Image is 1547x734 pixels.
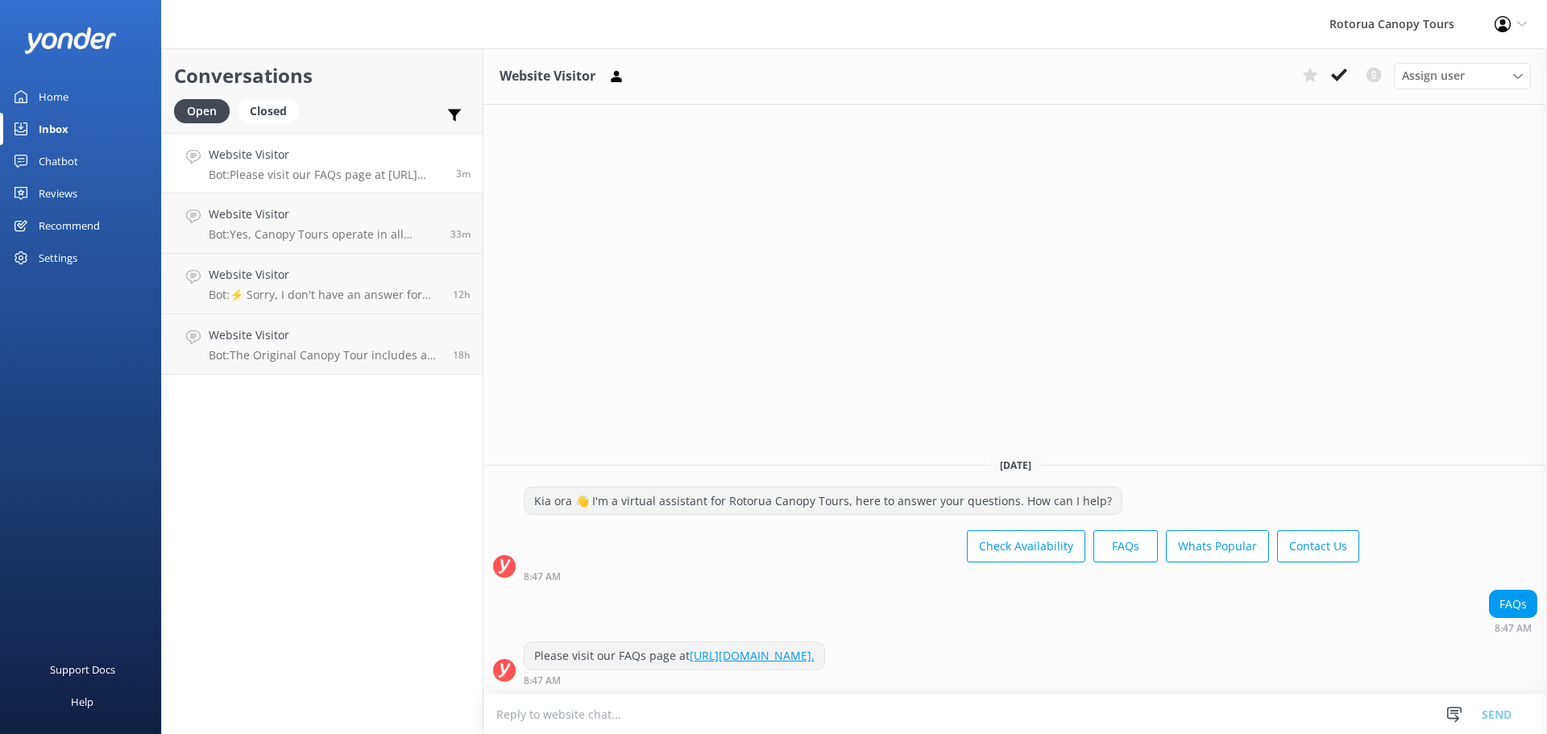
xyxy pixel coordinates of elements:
button: FAQs [1093,530,1158,562]
a: Closed [238,102,307,119]
button: Check Availability [967,530,1085,562]
div: Open [174,99,230,123]
div: Inbox [39,113,68,145]
span: Assign user [1402,67,1465,85]
span: Oct 02 2025 02:37pm (UTC +13:00) Pacific/Auckland [453,348,471,362]
h4: Website Visitor [209,266,441,284]
div: Please visit our FAQs page at [525,642,824,670]
span: Oct 03 2025 08:47am (UTC +13:00) Pacific/Auckland [456,167,471,180]
span: Oct 02 2025 08:22pm (UTC +13:00) Pacific/Auckland [453,288,471,301]
a: Website VisitorBot:Please visit our FAQs page at [URL][DOMAIN_NAME].3m [162,133,483,193]
strong: 8:47 AM [524,676,561,686]
span: Oct 03 2025 08:18am (UTC +13:00) Pacific/Auckland [450,227,471,241]
div: FAQs [1490,591,1537,618]
div: Help [71,686,93,718]
div: Chatbot [39,145,78,177]
span: [DATE] [990,458,1041,472]
div: Settings [39,242,77,274]
strong: 8:47 AM [1495,624,1532,633]
h4: Website Visitor [209,146,444,164]
div: Kia ora 👋 I'm a virtual assistant for Rotorua Canopy Tours, here to answer your questions. How ca... [525,487,1122,515]
a: Website VisitorBot:⚡ Sorry, I don't have an answer for that. Could you please try and rephrase yo... [162,254,483,314]
div: Reviews [39,177,77,209]
h4: Website Visitor [209,205,438,223]
img: yonder-white-logo.png [24,27,117,54]
h4: Website Visitor [209,326,441,344]
div: Home [39,81,68,113]
div: Recommend [39,209,100,242]
button: Whats Popular [1166,530,1269,562]
a: Open [174,102,238,119]
a: Website VisitorBot:The Original Canopy Tour includes a mixture of ziplines and walking. If you ca... [162,314,483,375]
p: Bot: ⚡ Sorry, I don't have an answer for that. Could you please try and rephrase your question? A... [209,288,441,302]
div: Assign User [1394,63,1531,89]
a: Website VisitorBot:Yes, Canopy Tours operate in all weather, including rain. The forest is often ... [162,193,483,254]
a: [URL][DOMAIN_NAME]. [690,648,815,663]
p: Bot: Yes, Canopy Tours operate in all weather, including rain. The forest is often considered eve... [209,227,438,242]
p: Bot: Please visit our FAQs page at [URL][DOMAIN_NAME]. [209,168,444,182]
div: Support Docs [50,653,115,686]
button: Contact Us [1277,530,1359,562]
strong: 8:47 AM [524,572,561,582]
p: Bot: The Original Canopy Tour includes a mixture of ziplines and walking. If you can comfortably ... [209,348,441,363]
h3: Website Visitor [500,66,595,87]
div: Closed [238,99,299,123]
div: Oct 03 2025 08:47am (UTC +13:00) Pacific/Auckland [524,674,825,686]
h2: Conversations [174,60,471,91]
div: Oct 03 2025 08:47am (UTC +13:00) Pacific/Auckland [524,570,1359,582]
div: Oct 03 2025 08:47am (UTC +13:00) Pacific/Auckland [1489,622,1537,633]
